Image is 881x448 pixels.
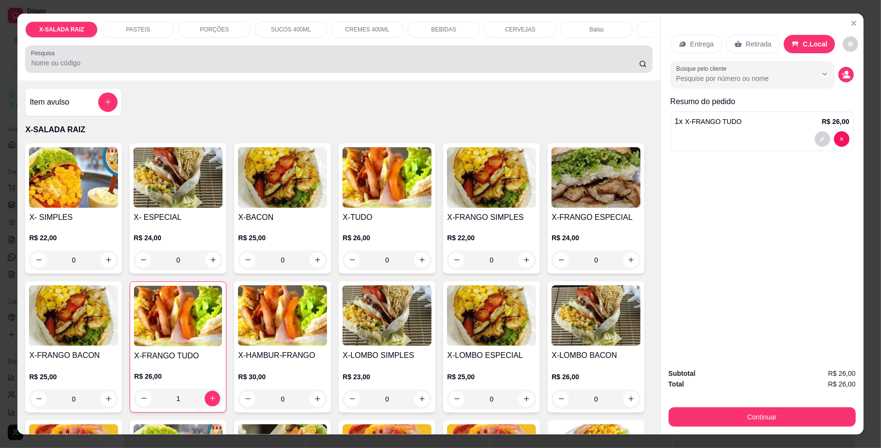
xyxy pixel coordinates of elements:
[828,379,856,389] span: R$ 26,00
[134,147,223,208] img: product-image
[447,233,536,243] p: R$ 22,00
[449,252,464,268] button: decrease-product-quantity
[310,391,325,407] button: increase-product-quantity
[134,286,222,346] img: product-image
[29,372,118,382] p: R$ 25,00
[29,350,118,361] h4: X-FRANGO BACON
[746,39,772,49] p: Retirada
[31,391,46,407] button: decrease-product-quantity
[669,370,696,377] strong: Subtotal
[205,252,221,268] button: increase-product-quantity
[135,252,151,268] button: decrease-product-quantity
[815,131,830,147] button: decrease-product-quantity
[519,391,534,407] button: increase-product-quantity
[238,212,327,223] h4: X-BACON
[343,147,432,208] img: product-image
[29,212,118,223] h4: X- SIMPLES
[552,372,641,382] p: R$ 26,00
[240,252,255,268] button: decrease-product-quantity
[671,96,854,108] p: Resumo do pedido
[134,212,223,223] h4: X- ESPECIAL
[623,252,639,268] button: increase-product-quantity
[134,371,222,381] p: R$ 26,00
[345,26,389,33] p: CREMES 400ML
[447,147,536,208] img: product-image
[200,26,229,33] p: PORÇÕES
[136,391,151,406] button: decrease-product-quantity
[134,233,223,243] p: R$ 24,00
[675,116,742,127] p: 1 x
[447,285,536,346] img: product-image
[343,285,432,346] img: product-image
[271,26,311,33] p: SUCOS 400ML
[343,233,432,243] p: R$ 26,00
[343,212,432,223] h4: X-TUDO
[344,391,360,407] button: decrease-product-quantity
[676,64,730,73] label: Busque pelo cliente
[803,39,828,49] p: C.Local
[834,131,850,147] button: decrease-product-quantity
[238,350,327,361] h4: X-HAMBUR-FRANGO
[31,252,46,268] button: decrease-product-quantity
[552,233,641,243] p: R$ 24,00
[685,118,742,125] span: X-FRANGO TUDO
[623,391,639,407] button: increase-product-quantity
[29,233,118,243] p: R$ 22,00
[589,26,604,33] p: Balas
[238,147,327,208] img: product-image
[238,233,327,243] p: R$ 25,00
[29,147,118,208] img: product-image
[30,96,69,108] h4: Item avulso
[822,117,850,126] p: R$ 26,00
[414,252,430,268] button: increase-product-quantity
[29,285,118,346] img: product-image
[344,252,360,268] button: decrease-product-quantity
[447,350,536,361] h4: X-LOMBO ESPECIAL
[25,124,652,136] p: X-SALADA RAIZ
[447,212,536,223] h4: X-FRANGO SIMPLES
[552,212,641,223] h4: X-FRANGO ESPECIAL
[205,391,220,406] button: increase-product-quantity
[817,66,833,82] button: Show suggestions
[238,372,327,382] p: R$ 30,00
[519,252,534,268] button: increase-product-quantity
[126,26,150,33] p: PASTEIS
[838,67,854,82] button: decrease-product-quantity
[669,380,684,388] strong: Total
[828,368,856,379] span: R$ 26,00
[552,285,641,346] img: product-image
[447,372,536,382] p: R$ 25,00
[449,391,464,407] button: decrease-product-quantity
[690,39,714,49] p: Entrega
[431,26,456,33] p: BEBIDAS
[669,407,856,427] button: Continuar
[676,74,802,83] input: Busque pelo cliente
[134,350,222,362] h4: X-FRANGO TUDO
[552,147,641,208] img: product-image
[414,391,430,407] button: increase-product-quantity
[238,285,327,346] img: product-image
[843,36,858,52] button: decrease-product-quantity
[505,26,536,33] p: CERVEJAS
[101,252,116,268] button: increase-product-quantity
[31,58,639,68] input: Pesquisa
[31,49,58,57] label: Pesquisa
[310,252,325,268] button: increase-product-quantity
[101,391,116,407] button: increase-product-quantity
[240,391,255,407] button: decrease-product-quantity
[846,15,862,31] button: Close
[343,350,432,361] h4: X-LOMBO SIMPLES
[39,26,84,33] p: X-SALADA RAIZ
[553,252,569,268] button: decrease-product-quantity
[553,391,569,407] button: decrease-product-quantity
[343,372,432,382] p: R$ 23,00
[552,350,641,361] h4: X-LOMBO BACON
[98,93,118,112] button: add-separate-item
